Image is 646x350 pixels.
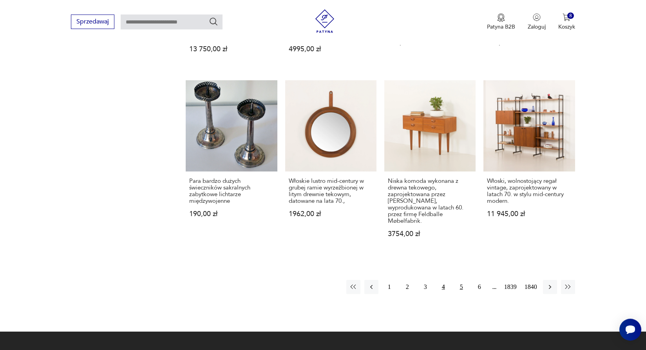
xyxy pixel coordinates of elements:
[71,20,114,25] a: Sprzedawaj
[497,13,505,22] img: Ikona medalu
[487,13,515,31] a: Ikona medaluPatyna B2B
[502,280,519,294] button: 1839
[189,46,273,52] p: 13 750,00 zł
[382,280,396,294] button: 1
[558,13,575,31] button: 8Koszyk
[487,13,515,31] button: Patyna B2B
[558,23,575,31] p: Koszyk
[400,280,414,294] button: 2
[487,39,571,46] p: 190,00 zł
[388,178,472,224] h3: Niska komoda wykonana z drewna tekowego, zaprojektowana przez [PERSON_NAME], wyprodukowana w lata...
[71,14,114,29] button: Sprzedawaj
[472,280,487,294] button: 6
[619,319,641,341] iframe: Smartsupp widget button
[418,280,432,294] button: 3
[189,178,273,204] h3: Para bardzo dużych świeczników sakralnych zabytkowe lichtarze międzywojenne
[483,80,575,253] a: Włoski, wolnostojący regał vintage, zaprojektowany w latach 70. w stylu mid-century modern.Włoski...
[487,178,571,204] h3: Włoski, wolnostojący regał vintage, zaprojektowany w latach 70. w stylu mid-century modern.
[487,23,515,31] p: Patyna B2B
[285,80,376,253] a: Włoskie lustro mid-century w grubej ramie wyrzeźbionej w litym drewnie tekowym, datowane na lata ...
[528,23,546,31] p: Zaloguj
[289,46,373,52] p: 4995,00 zł
[189,211,273,217] p: 190,00 zł
[533,13,541,21] img: Ikonka użytkownika
[563,13,570,21] img: Ikona koszyka
[384,80,476,253] a: Niska komoda wykonana z drewna tekowego, zaprojektowana przez Kaia Kristiansena, wyprodukowana w ...
[528,13,546,31] button: Zaloguj
[388,39,472,46] p: 140,00 zł
[289,211,373,217] p: 1962,00 zł
[567,13,574,19] div: 8
[209,17,218,26] button: Szukaj
[487,211,571,217] p: 11 945,00 zł
[388,231,472,237] p: 3754,00 zł
[313,9,337,33] img: Patyna - sklep z meblami i dekoracjami vintage
[523,280,539,294] button: 1840
[289,178,373,204] h3: Włoskie lustro mid-century w grubej ramie wyrzeźbionej w litym drewnie tekowym, datowane na lata ...
[436,280,451,294] button: 4
[186,80,277,253] a: Para bardzo dużych świeczników sakralnych zabytkowe lichtarze międzywojennePara bardzo dużych świ...
[454,280,469,294] button: 5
